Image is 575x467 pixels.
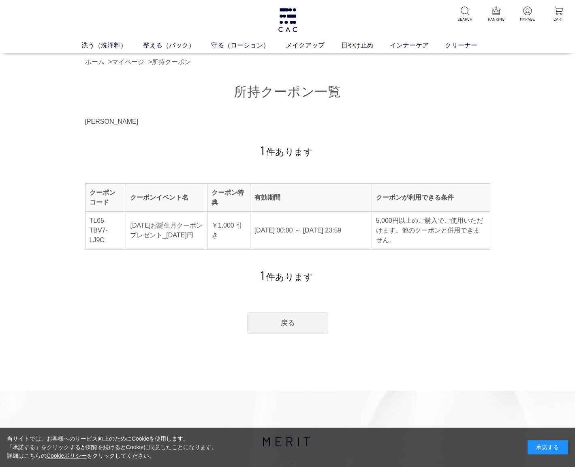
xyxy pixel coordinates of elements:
[47,452,87,459] a: Cookieポリシー
[85,117,490,127] div: [PERSON_NAME]
[108,57,146,67] li: >
[247,312,328,334] a: 戻る
[260,272,313,282] span: 件あります
[207,183,250,211] th: クーポン特典
[455,16,475,22] p: SEARCH
[143,40,211,50] a: 整える（パック）
[7,435,218,460] div: 当サイトでは、お客様へのサービス向上のためにCookieを使用します。 「承諾する」をクリックするか閲覧を続けるとCookieに同意したことになります。 詳細はこちらの をクリックしてください。
[130,222,202,239] span: [DATE]お誕生月クーポンプレゼント_[DATE]円
[81,40,143,50] a: 洗う（洗浄料）
[254,227,342,234] span: [DATE] 00:00 ～ [DATE] 23:59
[152,58,191,65] a: 所持クーポン
[85,83,490,101] h1: 所持クーポン一覧
[486,6,506,22] a: RANKING
[85,58,105,65] a: ホーム
[390,40,445,50] a: インナーケア
[148,57,193,67] li: >
[277,8,298,32] img: logo
[260,143,265,157] span: 1
[250,183,372,211] th: 有効期間
[286,40,341,50] a: メイクアップ
[260,147,313,157] span: 件あります
[212,222,242,239] span: ￥1,000 引き
[549,6,569,22] a: CART
[455,6,475,22] a: SEARCH
[517,16,537,22] p: MYPAGE
[517,6,537,22] a: MYPAGE
[85,183,126,211] th: クーポンコード
[112,58,144,65] a: マイページ
[372,183,490,211] th: クーポンが利用できる条件
[211,40,286,50] a: 守る（ローション）
[90,217,108,243] span: TL65-TBV7-LJ9C
[549,16,569,22] p: CART
[376,217,483,243] span: 5,000円以上のご購入でご使用いただけます。他のクーポンと併用できません。
[126,183,207,211] th: クーポンイベント名
[341,40,390,50] a: 日やけ止め
[486,16,506,22] p: RANKING
[445,40,494,50] a: クリーナー
[528,440,568,454] div: 承諾する
[260,268,265,282] span: 1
